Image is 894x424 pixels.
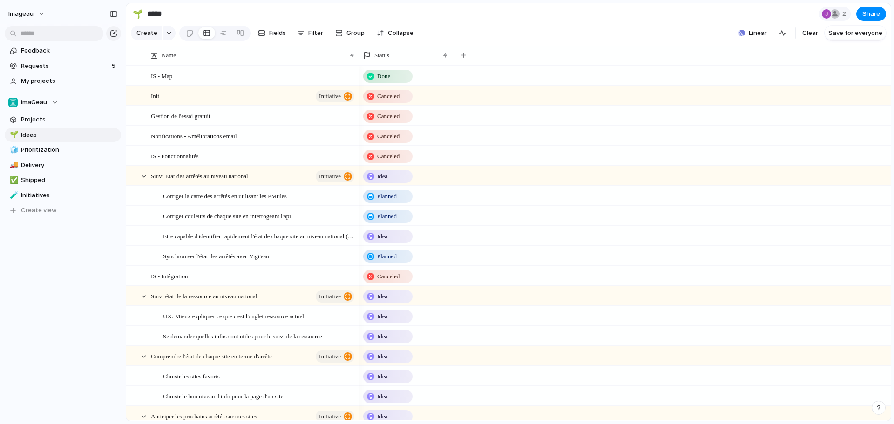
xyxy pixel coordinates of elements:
a: 🧪Initiatives [5,188,121,202]
button: Group [331,26,369,40]
span: Planned [377,212,397,221]
button: initiative [316,90,354,102]
div: 🚚 [10,160,16,170]
span: Idea [377,312,387,321]
span: Save for everyone [828,28,882,38]
span: Idea [377,232,387,241]
button: Create view [5,203,121,217]
button: Linear [735,26,771,40]
button: Clear [799,26,822,40]
span: Filter [308,28,323,38]
button: initiative [316,170,354,182]
a: Projects [5,113,121,127]
span: Corriger couleurs de chaque site en interrogeant l'api [163,210,291,221]
button: Create [131,26,162,40]
span: initiative [319,170,341,183]
a: 🧊Prioritization [5,143,121,157]
span: Delivery [21,161,118,170]
span: Anticiper les prochains arrêtés sur mes sites [151,411,257,421]
a: Feedback [5,44,121,58]
div: 🧊 [10,145,16,155]
span: Canceled [377,272,400,281]
span: IS - Fonctionnalités [151,150,199,161]
button: Fields [254,26,290,40]
button: 🌱 [8,130,18,140]
span: Gestion de l'essai gratuit [151,110,210,121]
span: Collapse [388,28,413,38]
a: Requests5 [5,59,121,73]
span: Prioritization [21,145,118,155]
button: initiative [316,350,354,363]
span: IS - Map [151,70,172,81]
button: 🧊 [8,145,18,155]
span: Share [862,9,880,19]
span: IS - Intégration [151,270,188,281]
button: Share [856,7,886,21]
span: Planned [377,192,397,201]
button: ✅ [8,175,18,185]
button: Collapse [373,26,417,40]
span: Create [136,28,157,38]
div: 🌱 [10,129,16,140]
span: 2 [842,9,849,19]
span: My projects [21,76,118,86]
button: 🧪 [8,191,18,200]
span: Requests [21,61,109,71]
span: initiative [319,410,341,423]
a: ✅Shipped [5,173,121,187]
span: Synchroniser l'état des arrêtés avec Vigi'eau [163,250,269,261]
span: Canceled [377,112,400,121]
span: Canceled [377,92,400,101]
span: Idea [377,372,387,381]
span: Initiatives [21,191,118,200]
button: Save for everyone [825,26,886,40]
span: Canceled [377,152,400,161]
span: Projects [21,115,118,124]
span: initiative [319,350,341,363]
span: Notifications - Améliorations email [151,130,237,141]
span: initiative [319,290,341,303]
span: Feedback [21,46,118,55]
span: Canceled [377,132,400,141]
span: Clear [802,28,818,38]
span: Done [377,72,390,81]
span: Fields [269,28,286,38]
span: Suivi état de la ressource au niveau national [151,290,257,301]
a: My projects [5,74,121,88]
span: 5 [112,61,117,71]
span: imaGeau [21,98,47,107]
span: Corriger la carte des arrêtés en utilisant les PMtiles [163,190,287,201]
a: 🌱Ideas [5,128,121,142]
span: Status [374,51,389,60]
span: imageau [8,9,34,19]
span: Etre capable d'identifier rapidement l'état de chaque site au niveau national (par ex en filtrant... [163,230,356,241]
span: Shipped [21,175,118,185]
button: 🚚 [8,161,18,170]
a: 🚚Delivery [5,158,121,172]
button: imageau [4,7,50,21]
span: UX: Mieux expliquer ce que c'est l'onglet ressource actuel [163,310,304,321]
div: 🧪 [10,190,16,201]
button: imaGeau [5,95,121,109]
button: initiative [316,290,354,303]
button: 🌱 [130,7,145,21]
button: initiative [316,411,354,423]
span: Ideas [21,130,118,140]
span: Name [162,51,176,60]
span: Idea [377,412,387,421]
span: Suivi Etat des arrêtés au niveau national [151,170,248,181]
span: Idea [377,352,387,361]
span: Linear [749,28,767,38]
div: ✅ [10,175,16,186]
span: Planned [377,252,397,261]
span: Idea [377,292,387,301]
span: Se demander quelles infos sont utiles pour le suivi de la ressource [163,330,322,341]
span: Create view [21,206,57,215]
span: Idea [377,172,387,181]
span: Idea [377,392,387,401]
span: Choisir les sites favoris [163,370,220,381]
